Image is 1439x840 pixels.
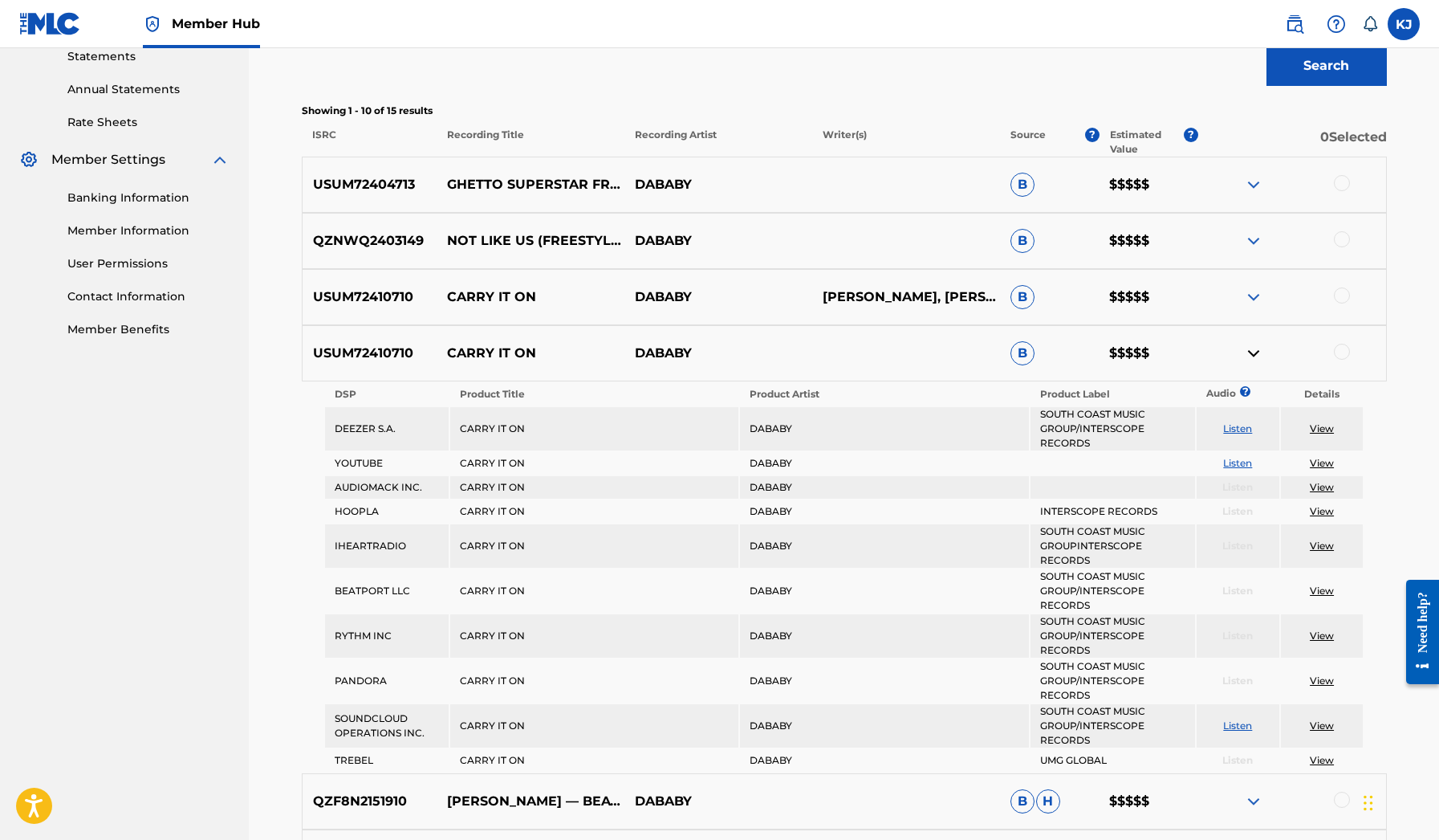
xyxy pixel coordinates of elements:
[740,500,1028,523] td: DABABY
[437,792,624,811] p: [PERSON_NAME] — BEATBOX “FREESTYLE” (REMIX)
[325,704,449,748] td: SOUNDCLOUD OPERATIONS INC.
[172,14,260,33] span: Member Hub
[740,704,1028,748] td: DABABY
[624,175,812,194] p: DABABY
[1245,386,1246,397] span: ?
[1310,481,1334,493] a: View
[624,792,812,811] p: DABABY
[1364,779,1373,827] div: Drag
[325,659,449,703] td: PANDORA
[1030,569,1195,613] td: SOUTH COAST MUSIC GROUP/INTERSCOPE RECORDS
[67,255,230,272] a: User Permissions
[450,749,738,772] td: CARRY IT ON
[302,104,1387,118] p: Showing 1 - 10 of 15 results
[67,48,230,65] a: Statements
[325,614,449,658] td: RYTHM INC
[1223,720,1252,732] a: Listen
[1099,344,1198,363] p: $$$$$
[1030,500,1195,523] td: INTERSCOPE RECORDS
[437,175,624,194] p: GHETTO SUPERSTAR FREESTYLE
[325,383,449,406] th: DSP
[303,792,437,811] p: QZF8N2151910
[1197,629,1279,643] p: Listen
[1310,505,1334,517] a: View
[1030,407,1195,451] td: SOUTH COAST MUSIC GROUP/INTERSCOPE RECORDS
[325,476,449,499] td: AUDIOMACK INC.
[1223,422,1252,434] a: Listen
[450,452,738,475] td: CARRY IT ON
[1099,287,1198,307] p: $$$$$
[1010,128,1046,157] p: Source
[1010,341,1035,365] span: B
[1198,128,1386,157] p: 0 Selected
[437,287,624,307] p: CARRY IT ON
[740,569,1028,613] td: DABABY
[1310,754,1334,766] a: View
[1310,630,1334,642] a: View
[450,524,738,568] td: CARRY IT ON
[740,476,1028,499] td: DABABY
[1244,231,1263,251] img: expand
[19,150,39,169] img: Member Settings
[51,150,165,169] span: Member Settings
[1327,14,1346,34] img: help
[1197,753,1279,768] p: Listen
[1310,540,1334,552] a: View
[740,524,1028,568] td: DABABY
[1197,584,1279,598] p: Listen
[1197,504,1279,519] p: Listen
[1266,46,1387,86] button: Search
[812,128,1000,157] p: Writer(s)
[1310,585,1334,597] a: View
[1362,16,1378,32] div: Notifications
[1010,285,1035,309] span: B
[1010,173,1035,197] span: B
[1099,175,1198,194] p: $$$$$
[812,287,1000,307] p: [PERSON_NAME], [PERSON_NAME], [PERSON_NAME] [PERSON_NAME]
[1310,675,1334,687] a: View
[1310,457,1334,469] a: View
[325,524,449,568] td: IHEARTRADIO
[325,407,449,451] td: DEEZER S.A.
[1281,383,1364,406] th: Details
[1394,565,1439,698] iframe: Resource Center
[67,114,230,131] a: Rate Sheets
[624,128,812,157] p: Recording Artist
[1244,792,1263,811] img: expand
[740,614,1028,658] td: DABABY
[325,452,449,475] td: YOUTUBE
[1030,659,1195,703] td: SOUTH COAST MUSIC GROUP/INTERSCOPE RECORDS
[1388,8,1420,40] div: User Menu
[1030,383,1195,406] th: Product Label
[303,287,437,307] p: USUM72410710
[1197,386,1216,401] p: Audio
[624,231,812,251] p: DABABY
[303,344,437,363] p: USUM72410710
[1099,792,1198,811] p: $$$$$
[1223,457,1252,469] a: Listen
[1010,789,1035,813] span: B
[1197,539,1279,553] p: Listen
[1099,231,1198,251] p: $$$$$
[302,128,437,157] p: ISRC
[1310,422,1334,434] a: View
[450,704,738,748] td: CARRY IT ON
[450,500,738,523] td: CARRY IT ON
[450,383,738,406] th: Product Title
[740,659,1028,703] td: DABABY
[1184,128,1198,142] span: ?
[67,288,230,305] a: Contact Information
[210,150,230,169] img: expand
[67,190,230,206] a: Banking Information
[1320,8,1352,40] div: Help
[1010,229,1035,253] span: B
[624,344,812,363] p: DABABY
[740,452,1028,475] td: DABABY
[1359,763,1439,840] div: Chat Widget
[67,222,230,239] a: Member Information
[67,321,230,338] a: Member Benefits
[19,12,81,35] img: MLC Logo
[450,407,738,451] td: CARRY IT ON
